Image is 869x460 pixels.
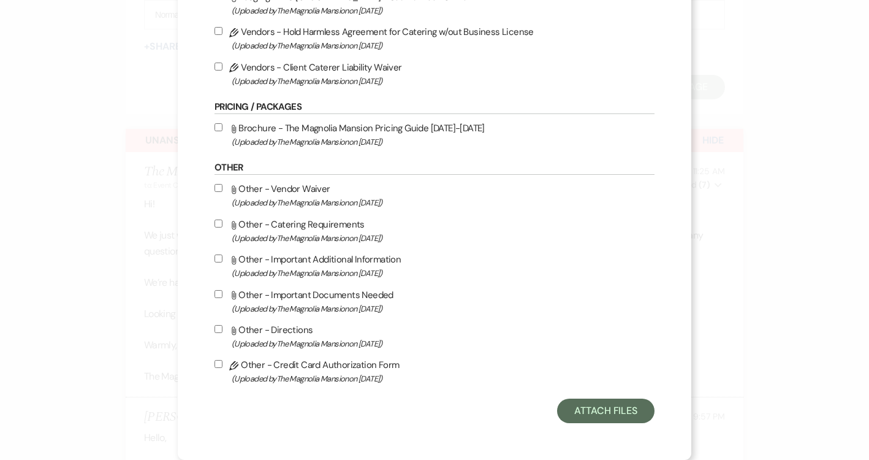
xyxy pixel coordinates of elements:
input: Other - Important Additional Information(Uploaded byThe Magnolia Mansionon [DATE]) [214,255,222,263]
label: Other - Catering Requirements [214,217,655,245]
input: Vendors - Client Caterer Liability Waiver(Uploaded byThe Magnolia Mansionon [DATE]) [214,63,222,71]
label: Other - Vendor Waiver [214,181,655,210]
span: (Uploaded by The Magnolia Mansion on [DATE] ) [232,337,655,351]
label: Other - Important Documents Needed [214,287,655,316]
span: (Uploaded by The Magnolia Mansion on [DATE] ) [232,196,655,210]
input: Other - Vendor Waiver(Uploaded byThe Magnolia Mansionon [DATE]) [214,184,222,192]
span: (Uploaded by The Magnolia Mansion on [DATE] ) [232,302,655,316]
label: Brochure - The Magnolia Mansion Pricing Guide [DATE]-[DATE] [214,120,655,149]
label: Vendors - Client Caterer Liability Waiver [214,59,655,88]
input: Other - Directions(Uploaded byThe Magnolia Mansionon [DATE]) [214,325,222,333]
button: Attach Files [557,399,655,423]
label: Other - Important Additional Information [214,251,655,280]
input: Vendors - Hold Harmless Agreement for Catering w/out Business License(Uploaded byThe Magnolia Man... [214,27,222,35]
span: (Uploaded by The Magnolia Mansion on [DATE] ) [232,4,655,18]
span: (Uploaded by The Magnolia Mansion on [DATE] ) [232,266,655,280]
label: Other - Credit Card Authorization Form [214,357,655,386]
input: Brochure - The Magnolia Mansion Pricing Guide [DATE]-[DATE](Uploaded byThe Magnolia Mansionon [DA... [214,123,222,131]
input: Other - Important Documents Needed(Uploaded byThe Magnolia Mansionon [DATE]) [214,290,222,298]
input: Other - Credit Card Authorization Form(Uploaded byThe Magnolia Mansionon [DATE]) [214,360,222,368]
span: (Uploaded by The Magnolia Mansion on [DATE] ) [232,39,655,53]
input: Other - Catering Requirements(Uploaded byThe Magnolia Mansionon [DATE]) [214,220,222,228]
span: (Uploaded by The Magnolia Mansion on [DATE] ) [232,231,655,245]
label: Vendors - Hold Harmless Agreement for Catering w/out Business License [214,24,655,53]
span: (Uploaded by The Magnolia Mansion on [DATE] ) [232,372,655,386]
span: (Uploaded by The Magnolia Mansion on [DATE] ) [232,74,655,88]
label: Other - Directions [214,322,655,351]
h6: Other [214,161,655,175]
h6: Pricing / Packages [214,101,655,114]
span: (Uploaded by The Magnolia Mansion on [DATE] ) [232,135,655,149]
